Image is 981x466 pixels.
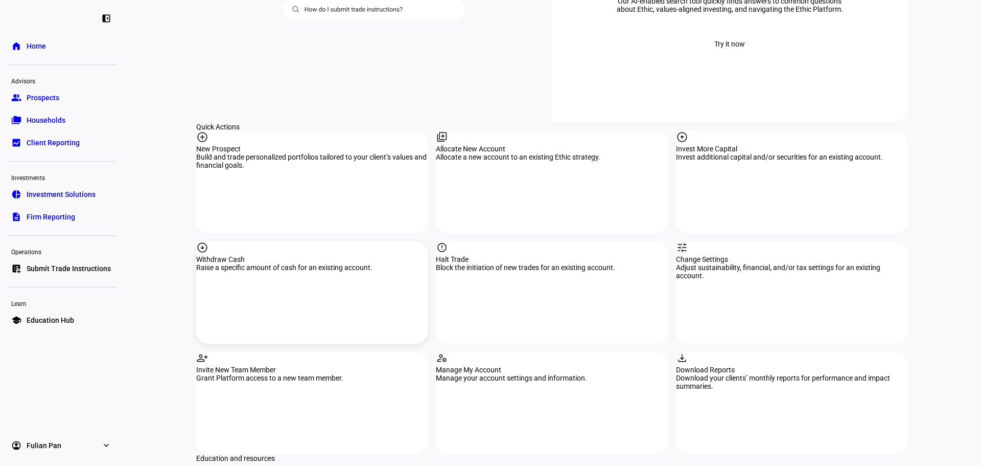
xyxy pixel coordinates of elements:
[436,153,667,161] div: Allocate a new account to an existing Ethic strategy.
[676,263,907,280] div: Adjust sustainability, financial, and/or tax settings for an existing account.
[676,145,907,153] div: Invest More Capital
[436,366,667,374] div: Manage My Account
[676,131,688,143] mat-icon: arrow_circle_up
[196,131,208,143] mat-icon: add_circle
[196,366,428,374] div: Invite New Team Member
[11,115,21,125] eth-mat-symbol: folder_copy
[11,41,21,51] eth-mat-symbol: home
[436,145,667,153] div: Allocate New Account
[6,87,116,108] a: groupProspects
[436,255,667,263] div: Halt Trade
[676,352,688,364] mat-icon: download
[6,36,116,56] a: homeHome
[11,93,21,103] eth-mat-symbol: group
[714,34,745,54] span: Try it now
[676,241,688,254] mat-icon: tune
[27,212,75,222] span: Firm Reporting
[436,374,667,382] div: Manage your account settings and information.
[27,93,59,103] span: Prospects
[6,170,116,184] div: Investments
[27,315,74,325] span: Education Hub
[11,212,21,222] eth-mat-symbol: description
[196,263,428,272] div: Raise a specific amount of cash for an existing account.
[6,184,116,205] a: pie_chartInvestment Solutions
[196,145,428,153] div: New Prospect
[11,440,21,451] eth-mat-symbol: account_circle
[27,263,111,274] span: Submit Trade Instructions
[27,41,46,51] span: Home
[27,138,80,148] span: Client Reporting
[196,374,428,382] div: Grant Platform access to a new team member.
[11,189,21,199] eth-mat-symbol: pie_chart
[676,374,907,390] div: Download your clients’ monthly reports for performance and impact summaries.
[6,73,116,87] div: Advisors
[196,241,208,254] mat-icon: arrow_circle_down
[27,189,96,199] span: Investment Solutions
[27,440,61,451] span: Fulian Pan
[6,207,116,227] a: descriptionFirm Reporting
[196,255,428,263] div: Withdraw Cash
[196,123,907,131] div: Quick Actions
[11,138,21,148] eth-mat-symbol: bid_landscape
[676,255,907,263] div: Change Settings
[101,440,111,451] eth-mat-symbol: expand_more
[702,34,757,54] button: Try it now
[101,13,111,24] eth-mat-symbol: left_panel_close
[196,153,428,169] div: Build and trade personalized portfolios tailored to your client’s values and financial goals.
[27,115,65,125] span: Households
[6,132,116,153] a: bid_landscapeClient Reporting
[196,454,907,462] div: Education and resources
[436,352,448,364] mat-icon: manage_accounts
[11,263,21,274] eth-mat-symbol: list_alt_add
[676,153,907,161] div: Invest additional capital and/or securities for an existing account.
[436,131,448,143] mat-icon: library_add
[436,263,667,272] div: Block the initiation of new trades for an existing account.
[6,296,116,310] div: Learn
[676,366,907,374] div: Download Reports
[436,241,448,254] mat-icon: report
[11,315,21,325] eth-mat-symbol: school
[6,244,116,258] div: Operations
[6,110,116,130] a: folder_copyHouseholds
[196,352,208,364] mat-icon: person_add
